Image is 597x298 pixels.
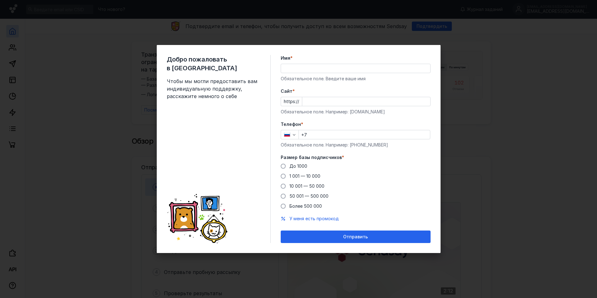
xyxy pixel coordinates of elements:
[281,88,293,94] span: Cайт
[289,216,339,221] span: У меня есть промокод
[167,77,260,100] span: Чтобы мы могли предоставить вам индивидуальную поддержку, расскажите немного о себе
[343,234,368,240] span: Отправить
[281,55,290,61] span: Имя
[289,163,307,169] span: До 1000
[289,193,328,199] span: 50 001 — 500 000
[281,154,342,161] span: Размер базы подписчиков
[289,183,324,189] span: 10 001 — 50 000
[281,231,431,243] button: Отправить
[281,142,431,148] div: Обязательное поле. Например: [PHONE_NUMBER]
[289,216,339,222] button: У меня есть промокод
[281,121,301,127] span: Телефон
[281,109,431,115] div: Обязательное поле. Например: [DOMAIN_NAME]
[167,55,260,72] span: Добро пожаловать в [GEOGRAPHIC_DATA]
[289,173,320,179] span: 1 001 — 10 000
[289,203,322,209] span: Более 500 000
[281,76,431,82] div: Обязательное поле. Введите ваше имя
